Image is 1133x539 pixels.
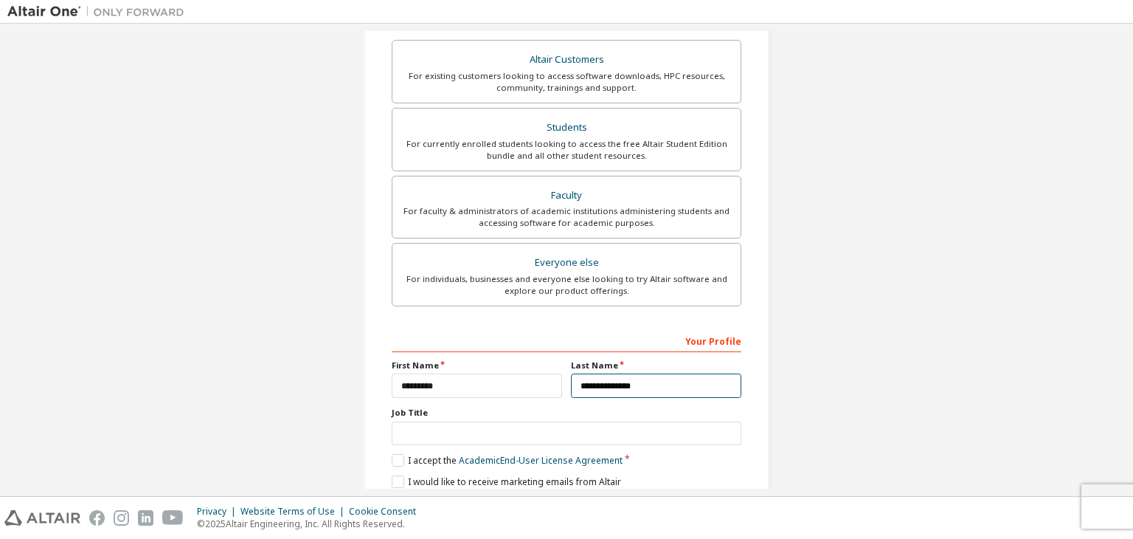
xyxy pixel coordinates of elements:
label: I accept the [392,454,623,467]
div: Everyone else [401,253,732,273]
img: linkedin.svg [138,510,153,526]
img: Altair One [7,4,192,19]
p: © 2025 Altair Engineering, Inc. All Rights Reserved. [197,518,425,530]
div: Faculty [401,185,732,206]
img: youtube.svg [162,510,184,526]
div: Students [401,117,732,138]
div: For existing customers looking to access software downloads, HPC resources, community, trainings ... [401,70,732,94]
label: I would like to receive marketing emails from Altair [392,476,621,488]
div: For individuals, businesses and everyone else looking to try Altair software and explore our prod... [401,273,732,297]
label: Last Name [571,360,741,371]
a: Academic End-User License Agreement [459,454,623,467]
div: Cookie Consent [349,506,425,518]
div: Your Profile [392,329,741,352]
div: Privacy [197,506,240,518]
div: For faculty & administrators of academic institutions administering students and accessing softwa... [401,205,732,229]
img: instagram.svg [114,510,129,526]
div: Website Terms of Use [240,506,349,518]
img: facebook.svg [89,510,105,526]
div: Altair Customers [401,49,732,70]
label: First Name [392,360,562,371]
div: For currently enrolled students looking to access the free Altair Student Edition bundle and all ... [401,138,732,162]
img: altair_logo.svg [4,510,80,526]
label: Job Title [392,407,741,419]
